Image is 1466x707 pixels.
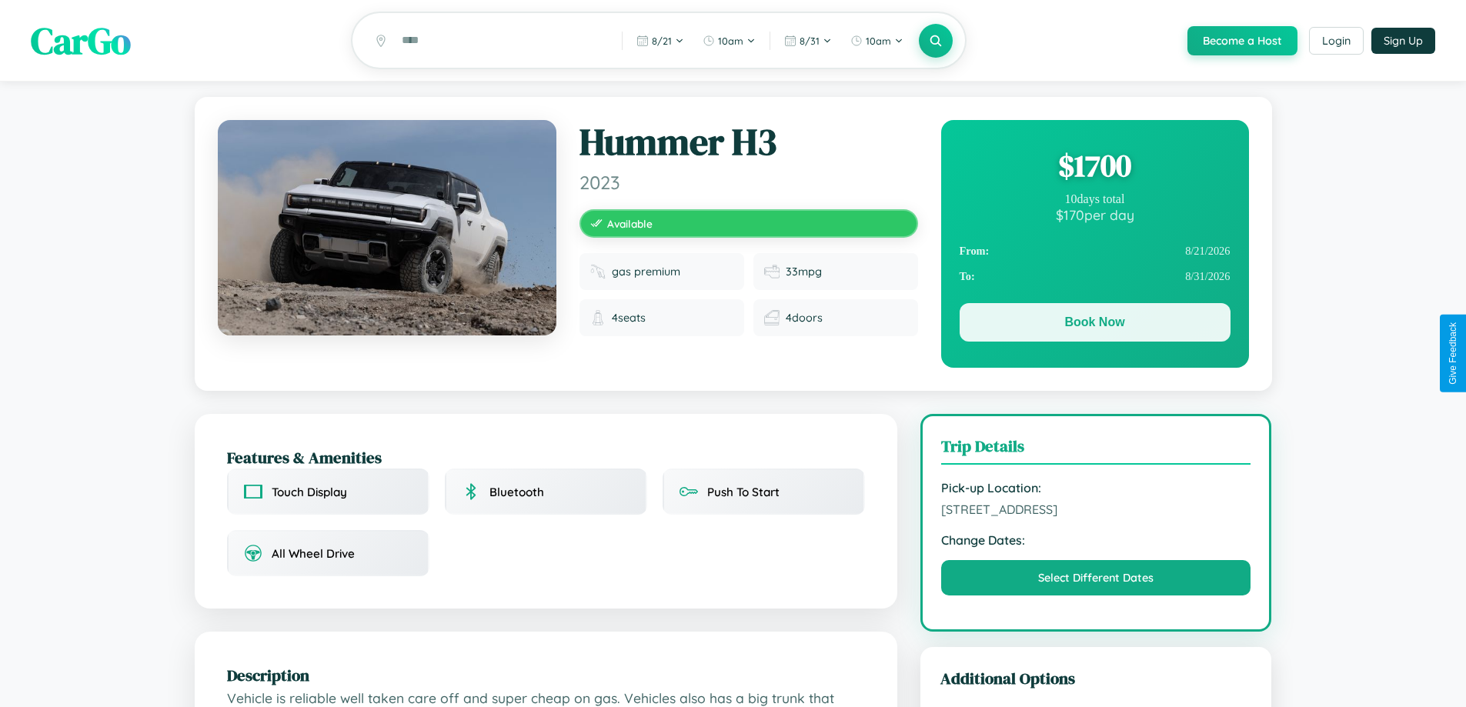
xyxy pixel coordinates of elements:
img: Fuel efficiency [764,264,780,279]
span: gas premium [612,265,680,278]
button: Login [1309,27,1364,55]
span: CarGo [31,15,131,66]
h2: Features & Amenities [227,446,865,469]
img: Hummer H3 2023 [218,120,556,335]
img: Doors [764,310,780,325]
img: Fuel type [590,264,606,279]
span: 8 / 21 [652,35,672,47]
span: 10am [866,35,891,47]
button: 8/31 [776,28,840,53]
span: Bluetooth [489,485,544,499]
span: [STREET_ADDRESS] [941,502,1251,517]
span: Available [607,217,653,230]
span: 10am [718,35,743,47]
span: All Wheel Drive [272,546,355,561]
span: 8 / 31 [800,35,820,47]
div: Give Feedback [1448,322,1458,385]
button: Select Different Dates [941,560,1251,595]
div: $ 170 per day [960,206,1231,223]
button: 10am [695,28,763,53]
h2: Description [227,664,865,686]
strong: Pick-up Location: [941,480,1251,495]
img: Seats [590,310,606,325]
button: 8/21 [629,28,692,53]
span: 2023 [579,171,918,194]
button: Book Now [960,303,1231,342]
div: 8 / 31 / 2026 [960,264,1231,289]
span: 4 doors [786,311,823,325]
div: 10 days total [960,192,1231,206]
strong: To: [960,270,975,283]
div: $ 1700 [960,145,1231,186]
button: 10am [843,28,911,53]
span: Touch Display [272,485,347,499]
span: 33 mpg [786,265,822,278]
div: 8 / 21 / 2026 [960,238,1231,264]
h1: Hummer H3 [579,120,918,165]
strong: From: [960,245,990,258]
button: Become a Host [1187,26,1297,55]
h3: Trip Details [941,435,1251,465]
strong: Change Dates: [941,532,1251,548]
span: 4 seats [612,311,646,325]
button: Sign Up [1371,28,1435,54]
h3: Additional Options [940,667,1252,689]
span: Push To Start [707,485,780,499]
